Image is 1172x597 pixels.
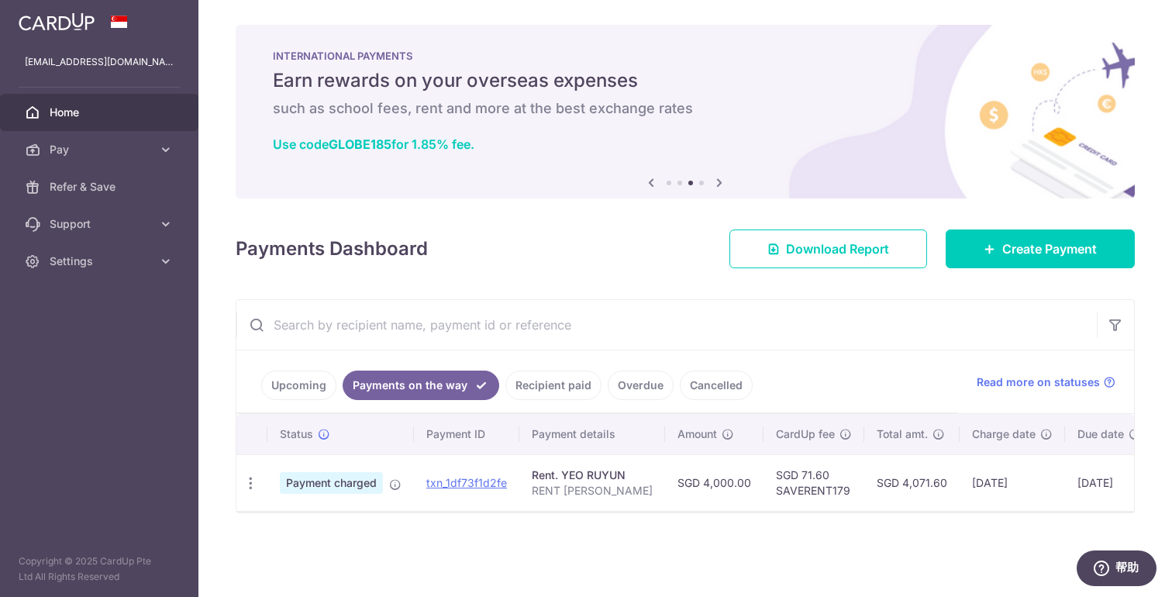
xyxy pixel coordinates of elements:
img: CardUp [19,12,95,31]
b: GLOBE185 [329,136,391,152]
span: Settings [50,254,152,269]
span: Status [280,426,313,442]
h4: Payments Dashboard [236,235,428,263]
h5: Earn rewards on your overseas expenses [273,68,1098,93]
span: Charge date [972,426,1036,442]
a: txn_1df73f1d2fe [426,476,507,489]
span: Refer & Save [50,179,152,195]
th: Payment details [519,414,665,454]
div: Rent. YEO RUYUN [532,468,653,483]
span: Support [50,216,152,232]
input: Search by recipient name, payment id or reference [236,300,1097,350]
a: Download Report [729,229,927,268]
h6: such as school fees, rent and more at the best exchange rates [273,99,1098,118]
td: [DATE] [960,454,1065,511]
th: Payment ID [414,414,519,454]
img: International Payment Banner [236,25,1135,198]
span: Download Report [786,240,889,258]
a: Upcoming [261,371,336,400]
p: [EMAIL_ADDRESS][DOMAIN_NAME] [25,54,174,70]
span: Total amt. [877,426,928,442]
td: SGD 4,000.00 [665,454,764,511]
a: Cancelled [680,371,753,400]
td: SGD 71.60 SAVERENT179 [764,454,864,511]
a: Create Payment [946,229,1135,268]
a: Read more on statuses [977,374,1115,390]
a: Use codeGLOBE185for 1.85% fee. [273,136,474,152]
p: INTERNATIONAL PAYMENTS [273,50,1098,62]
span: Pay [50,142,152,157]
span: Create Payment [1002,240,1097,258]
td: SGD 4,071.60 [864,454,960,511]
span: Due date [1077,426,1124,442]
a: Payments on the way [343,371,499,400]
span: Amount [677,426,717,442]
iframe: 打开一个小组件，您可以在其中找到更多信息 [1076,550,1156,589]
span: Payment charged [280,472,383,494]
p: RENT [PERSON_NAME] [532,483,653,499]
a: Overdue [608,371,674,400]
a: Recipient paid [505,371,602,400]
span: Home [50,105,152,120]
span: Read more on statuses [977,374,1100,390]
span: CardUp fee [776,426,835,442]
td: [DATE] [1065,454,1153,511]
